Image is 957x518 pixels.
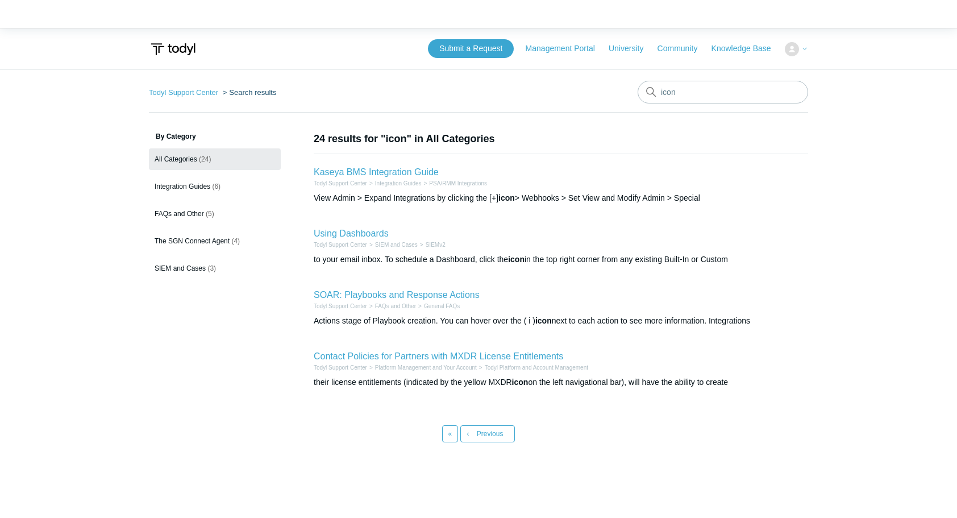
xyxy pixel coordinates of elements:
[375,303,416,309] a: FAQs and Other
[149,131,281,142] h3: By Category
[149,39,197,60] img: Todyl Support Center Help Center home page
[314,254,808,266] div: to your email inbox. To schedule a Dashboard, click the in the top right corner from any existing...
[429,180,487,187] a: PSA/RMM Integrations
[485,364,588,371] a: Todyl Platform and Account Management
[314,192,808,204] div: View Admin > Expand Integrations by clicking the [+] > Webhooks > Set View and Modify Admin > Spe...
[206,210,214,218] span: (5)
[416,302,460,310] li: General FAQs
[609,43,655,55] a: University
[314,315,808,327] div: Actions stage of Playbook creation. You can hover over the ( i ) next to each action to see more ...
[149,258,281,279] a: SIEM and Cases (3)
[477,430,504,438] span: Previous
[422,179,488,188] li: PSA/RMM Integrations
[426,242,446,248] a: SIEMv2
[314,131,808,147] h1: 24 results for "icon" in All Categories
[375,242,418,248] a: SIEM and Cases
[149,88,220,97] li: Todyl Support Center
[498,193,515,202] em: icon
[512,378,529,387] em: icon
[231,237,240,245] span: (4)
[155,264,206,272] span: SIEM and Cases
[314,179,367,188] li: Todyl Support Center
[367,302,416,310] li: FAQs and Other
[314,180,367,187] a: Todyl Support Center
[375,364,477,371] a: Platform Management and Your Account
[199,155,211,163] span: (24)
[314,303,367,309] a: Todyl Support Center
[314,229,389,238] a: Using Dashboards
[477,363,588,372] li: Todyl Platform and Account Management
[155,183,210,190] span: Integration Guides
[638,81,808,103] input: Search
[448,430,452,438] span: «
[658,43,709,55] a: Community
[367,179,422,188] li: Integration Guides
[367,363,477,372] li: Platform Management and Your Account
[155,155,197,163] span: All Categories
[467,430,469,438] span: ‹
[460,425,515,442] a: Previous
[149,230,281,252] a: The SGN Connect Agent (4)
[711,43,783,55] a: Knowledge Base
[428,39,514,58] a: Submit a Request
[149,88,218,97] a: Todyl Support Center
[375,180,422,187] a: Integration Guides
[314,376,808,388] div: their license entitlements (indicated by the yellow MXDR on the left navigational bar), will have...
[314,364,367,371] a: Todyl Support Center
[424,303,460,309] a: General FAQs
[314,242,367,248] a: Todyl Support Center
[314,290,480,300] a: SOAR: Playbooks and Response Actions
[535,316,552,325] em: icon
[314,363,367,372] li: Todyl Support Center
[418,241,446,249] li: SIEMv2
[149,148,281,170] a: All Categories (24)
[367,241,418,249] li: SIEM and Cases
[526,43,606,55] a: Management Portal
[314,302,367,310] li: Todyl Support Center
[314,351,563,361] a: Contact Policies for Partners with MXDR License Entitlements
[220,88,277,97] li: Search results
[212,183,220,190] span: (6)
[155,237,230,245] span: The SGN Connect Agent
[149,176,281,197] a: Integration Guides (6)
[314,241,367,249] li: Todyl Support Center
[314,167,439,177] a: Kaseya BMS Integration Guide
[207,264,216,272] span: (3)
[155,210,204,218] span: FAQs and Other
[149,203,281,225] a: FAQs and Other (5)
[508,255,525,264] em: icon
